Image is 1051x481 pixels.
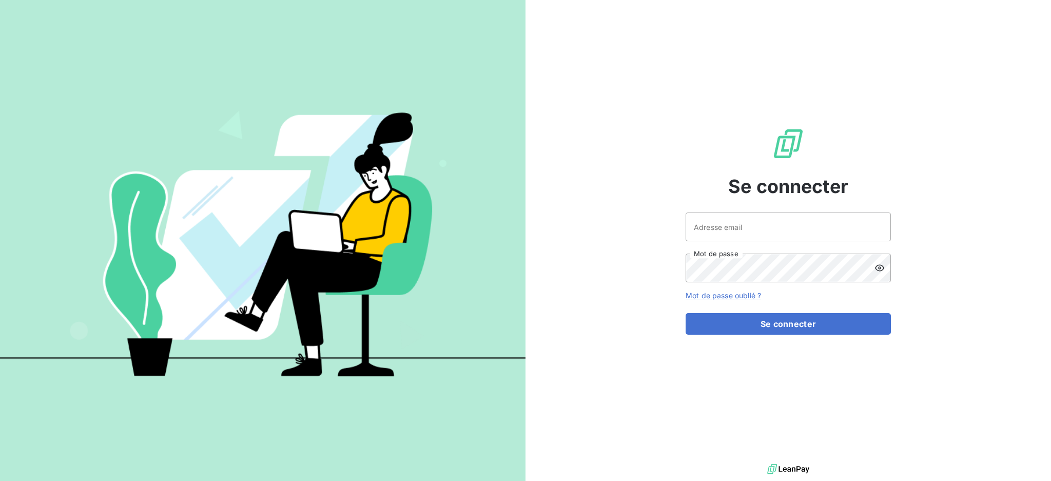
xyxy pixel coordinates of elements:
a: Mot de passe oublié ? [686,291,761,300]
img: Logo LeanPay [772,127,805,160]
input: placeholder [686,213,891,241]
img: logo [767,461,809,477]
span: Se connecter [728,172,848,200]
button: Se connecter [686,313,891,335]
